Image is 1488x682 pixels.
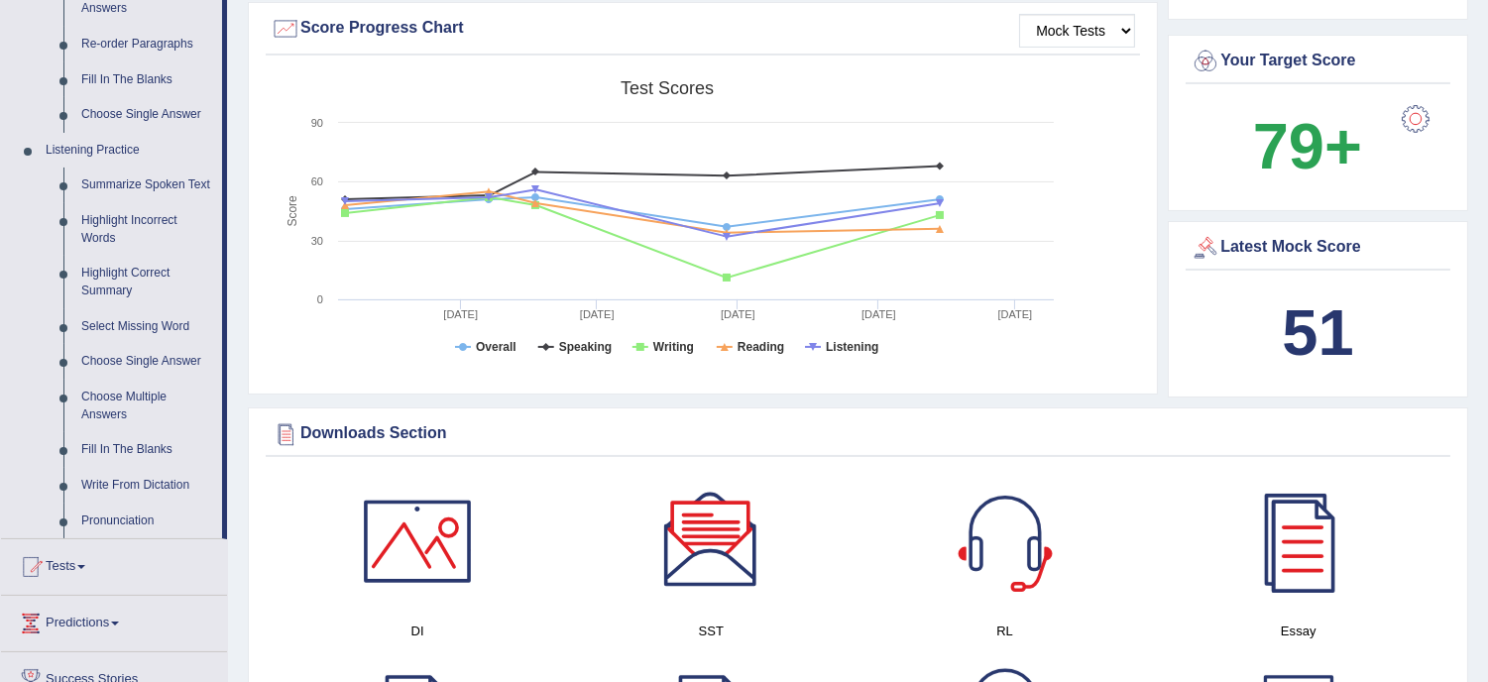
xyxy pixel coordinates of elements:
a: Tests [1,539,227,589]
div: Your Target Score [1191,47,1445,76]
a: Listening Practice [37,133,222,169]
text: 0 [317,293,323,305]
a: Highlight Incorrect Words [72,203,222,256]
b: 79+ [1253,110,1362,182]
tspan: Test scores [621,78,714,98]
text: 60 [311,175,323,187]
a: Write From Dictation [72,468,222,504]
tspan: Listening [826,340,878,354]
a: Summarize Spoken Text [72,168,222,203]
h4: Essay [1162,621,1435,641]
tspan: Overall [476,340,516,354]
div: Score Progress Chart [271,14,1135,44]
a: Fill In The Blanks [72,432,222,468]
b: 51 [1282,296,1353,369]
a: Select Missing Word [72,309,222,345]
tspan: [DATE] [443,308,478,320]
a: Re-order Paragraphs [72,27,222,62]
div: Latest Mock Score [1191,233,1445,263]
tspan: Writing [653,340,694,354]
tspan: [DATE] [998,308,1033,320]
a: Predictions [1,596,227,645]
tspan: Speaking [559,340,612,354]
h4: DI [281,621,554,641]
tspan: [DATE] [721,308,755,320]
h4: SST [574,621,848,641]
h4: RL [868,621,1142,641]
div: Downloads Section [271,419,1445,449]
tspan: Reading [738,340,784,354]
text: 30 [311,235,323,247]
a: Choose Single Answer [72,344,222,380]
tspan: [DATE] [580,308,615,320]
tspan: Score [286,195,299,227]
a: Fill In The Blanks [72,62,222,98]
a: Choose Single Answer [72,97,222,133]
text: 90 [311,117,323,129]
a: Pronunciation [72,504,222,539]
a: Choose Multiple Answers [72,380,222,432]
a: Highlight Correct Summary [72,256,222,308]
tspan: [DATE] [861,308,896,320]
